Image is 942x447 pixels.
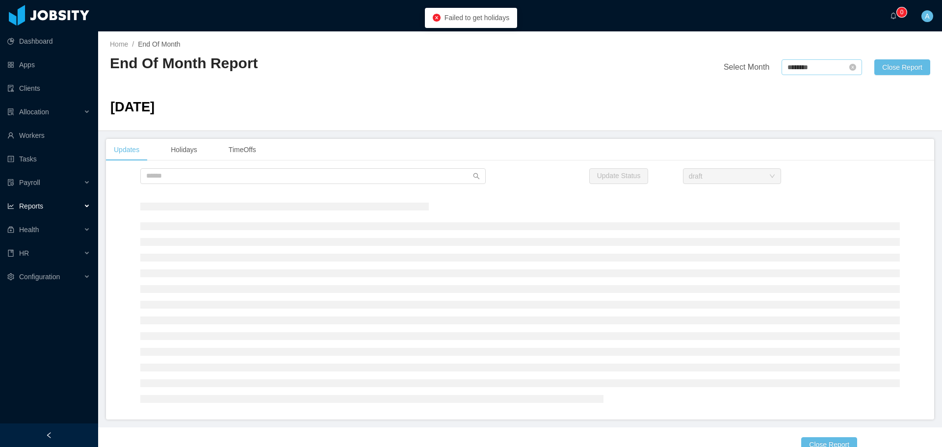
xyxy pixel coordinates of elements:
i: icon: bell [890,12,897,19]
i: icon: close-circle [849,64,856,71]
span: End Of Month [138,40,180,48]
span: [DATE] [110,99,155,114]
h2: End Of Month Report [110,53,520,74]
div: draft [689,169,703,184]
span: Configuration [19,273,60,281]
div: Updates [106,139,147,161]
span: Payroll [19,179,40,186]
a: icon: profileTasks [7,149,90,169]
div: TimeOffs [221,139,264,161]
span: / [132,40,134,48]
i: icon: book [7,250,14,257]
a: icon: auditClients [7,79,90,98]
i: icon: search [473,173,480,180]
a: icon: userWorkers [7,126,90,145]
a: Home [110,40,128,48]
span: Health [19,226,39,234]
i: icon: medicine-box [7,226,14,233]
span: A [925,10,929,22]
a: icon: appstoreApps [7,55,90,75]
sup: 0 [897,7,907,17]
span: Failed to get holidays [445,14,509,22]
i: icon: line-chart [7,203,14,210]
i: icon: close-circle [433,14,441,22]
i: icon: setting [7,273,14,280]
div: Holidays [163,139,205,161]
a: icon: pie-chartDashboard [7,31,90,51]
button: Close Report [874,59,930,75]
span: Allocation [19,108,49,116]
i: icon: file-protect [7,179,14,186]
span: Reports [19,202,43,210]
span: Select Month [724,63,769,71]
span: HR [19,249,29,257]
i: icon: down [769,173,775,180]
button: Update Status [589,168,649,184]
i: icon: solution [7,108,14,115]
